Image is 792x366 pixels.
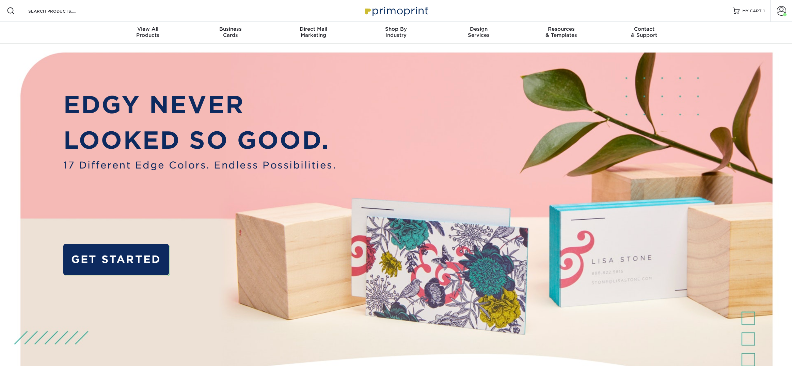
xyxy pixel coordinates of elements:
a: DesignServices [437,22,520,44]
div: Marketing [272,26,355,38]
div: Products [107,26,189,38]
p: EDGY NEVER [63,87,336,123]
span: 1 [763,9,765,13]
a: View AllProducts [107,22,189,44]
div: & Templates [520,26,603,38]
span: Business [189,26,272,32]
span: Direct Mail [272,26,355,32]
a: Direct MailMarketing [272,22,355,44]
a: BusinessCards [189,22,272,44]
a: Resources& Templates [520,22,603,44]
div: Services [437,26,520,38]
div: Industry [355,26,438,38]
span: Contact [603,26,685,32]
span: 17 Different Edge Colors. Endless Possibilities. [63,158,336,173]
span: Design [437,26,520,32]
a: Shop ByIndustry [355,22,438,44]
img: Primoprint [362,3,430,18]
span: Shop By [355,26,438,32]
a: Contact& Support [603,22,685,44]
input: SEARCH PRODUCTS..... [28,7,94,15]
span: Resources [520,26,603,32]
p: LOOKED SO GOOD. [63,122,336,158]
span: MY CART [742,8,762,14]
div: & Support [603,26,685,38]
div: Cards [189,26,272,38]
span: View All [107,26,189,32]
a: GET STARTED [63,244,169,275]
